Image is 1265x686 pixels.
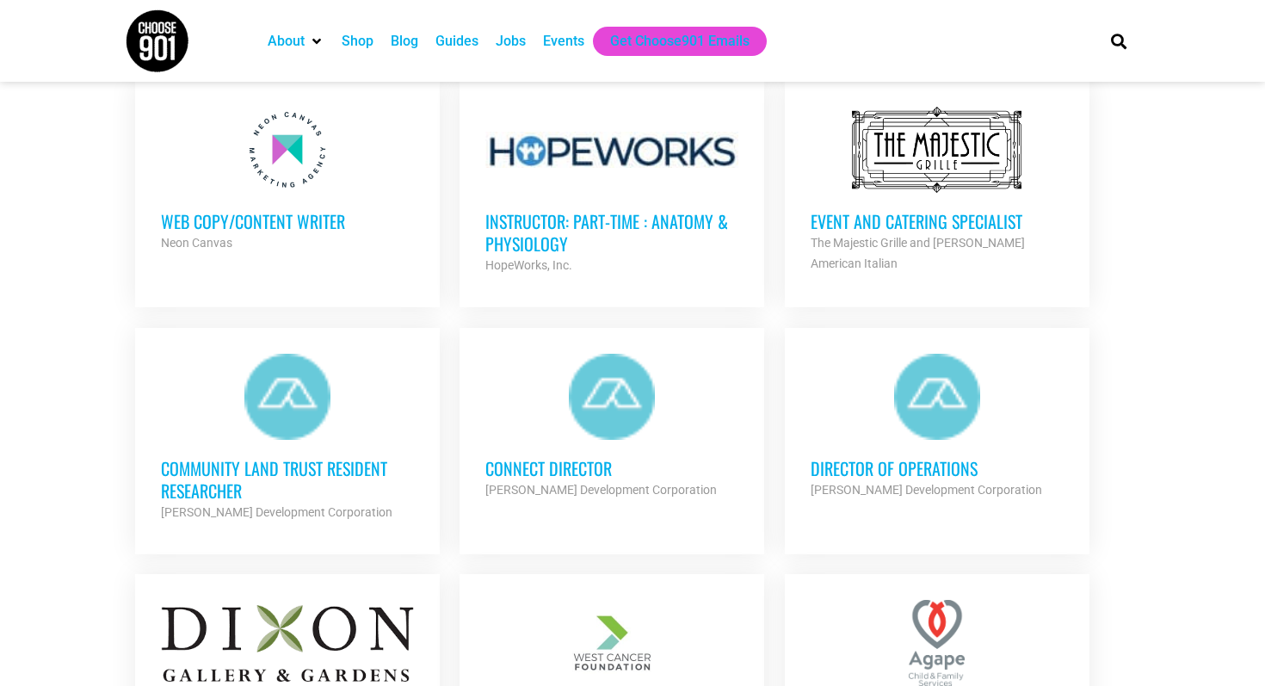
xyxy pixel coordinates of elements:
[391,31,418,52] a: Blog
[485,483,717,497] strong: [PERSON_NAME] Development Corporation
[161,210,414,232] h3: Web Copy/Content Writer
[811,483,1042,497] strong: [PERSON_NAME] Development Corporation
[135,81,440,279] a: Web Copy/Content Writer Neon Canvas
[811,210,1064,232] h3: Event and Catering Specialist
[785,328,1089,526] a: Director of Operations [PERSON_NAME] Development Corporation
[485,258,572,272] strong: HopeWorks, Inc.
[135,328,440,548] a: Community Land Trust Resident Researcher [PERSON_NAME] Development Corporation
[1105,27,1133,55] div: Search
[785,81,1089,300] a: Event and Catering Specialist The Majestic Grille and [PERSON_NAME] American Italian
[259,27,1082,56] nav: Main nav
[161,505,392,519] strong: [PERSON_NAME] Development Corporation
[543,31,584,52] a: Events
[268,31,305,52] a: About
[811,457,1064,479] h3: Director of Operations
[161,236,232,250] strong: Neon Canvas
[811,236,1025,270] strong: The Majestic Grille and [PERSON_NAME] American Italian
[435,31,478,52] a: Guides
[161,457,414,502] h3: Community Land Trust Resident Researcher
[610,31,750,52] a: Get Choose901 Emails
[485,457,738,479] h3: Connect Director
[460,328,764,526] a: Connect Director [PERSON_NAME] Development Corporation
[342,31,373,52] a: Shop
[259,27,333,56] div: About
[485,210,738,255] h3: Instructor: Part-Time : Anatomy & Physiology
[460,81,764,301] a: Instructor: Part-Time : Anatomy & Physiology HopeWorks, Inc.
[496,31,526,52] a: Jobs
